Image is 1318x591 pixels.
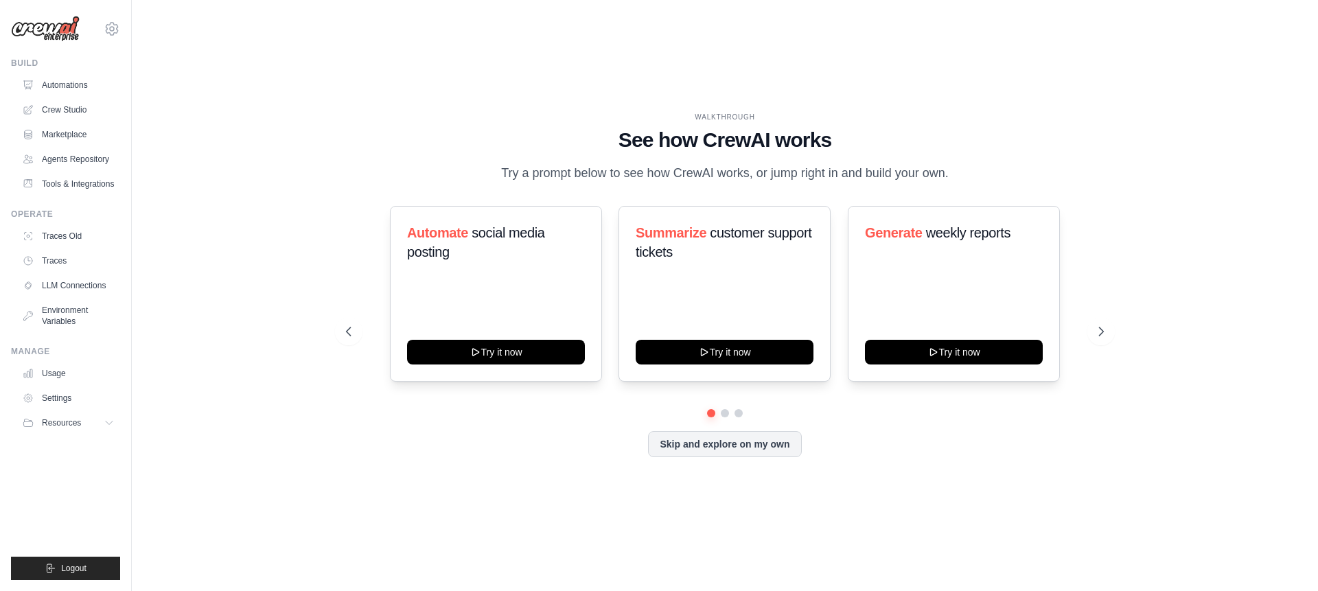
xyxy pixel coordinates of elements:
[11,209,120,220] div: Operate
[16,412,120,434] button: Resources
[16,173,120,195] a: Tools & Integrations
[16,124,120,146] a: Marketplace
[61,563,86,574] span: Logout
[925,225,1010,240] span: weekly reports
[407,340,585,364] button: Try it now
[16,225,120,247] a: Traces Old
[865,340,1043,364] button: Try it now
[11,346,120,357] div: Manage
[494,163,956,183] p: Try a prompt below to see how CrewAI works, or jump right in and build your own.
[407,225,545,259] span: social media posting
[865,225,923,240] span: Generate
[42,417,81,428] span: Resources
[11,16,80,42] img: Logo
[16,74,120,96] a: Automations
[636,225,706,240] span: Summarize
[16,99,120,121] a: Crew Studio
[636,340,813,364] button: Try it now
[11,58,120,69] div: Build
[16,362,120,384] a: Usage
[16,250,120,272] a: Traces
[346,128,1104,152] h1: See how CrewAI works
[16,148,120,170] a: Agents Repository
[636,225,811,259] span: customer support tickets
[16,387,120,409] a: Settings
[346,112,1104,122] div: WALKTHROUGH
[11,557,120,580] button: Logout
[16,299,120,332] a: Environment Variables
[648,431,801,457] button: Skip and explore on my own
[16,275,120,297] a: LLM Connections
[407,225,468,240] span: Automate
